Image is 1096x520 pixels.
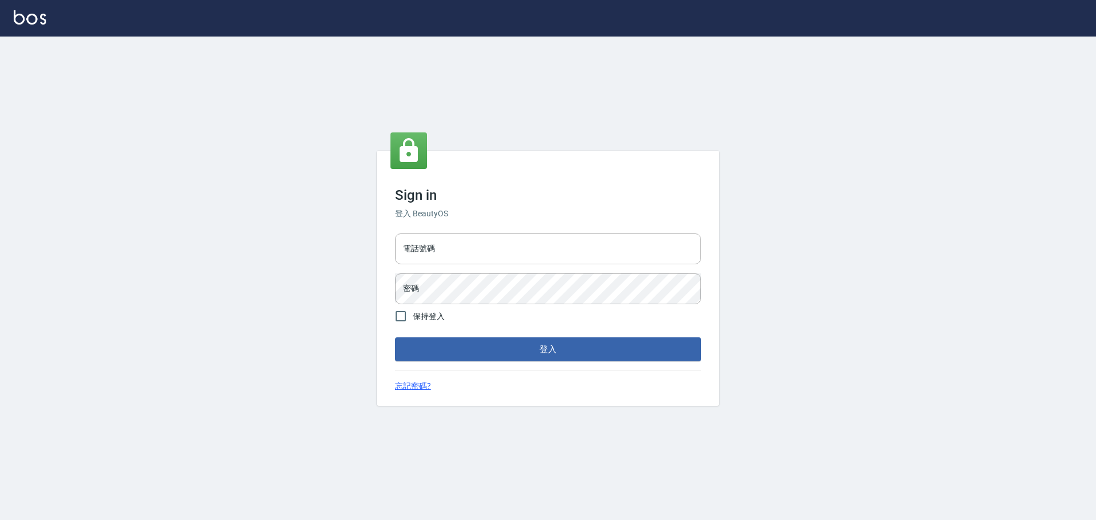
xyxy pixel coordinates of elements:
span: 保持登入 [413,311,445,323]
a: 忘記密碼? [395,380,431,392]
button: 登入 [395,337,701,361]
img: Logo [14,10,46,25]
h6: 登入 BeautyOS [395,208,701,220]
h3: Sign in [395,187,701,203]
